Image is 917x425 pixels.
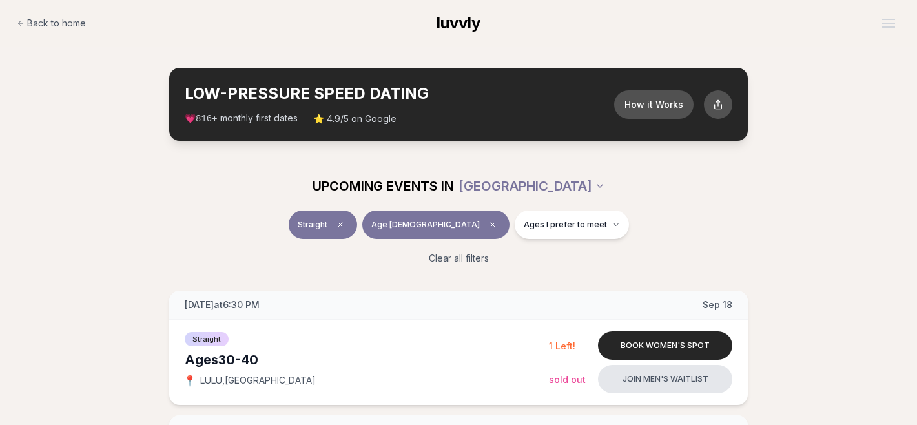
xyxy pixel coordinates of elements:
[371,220,480,230] span: Age [DEMOGRAPHIC_DATA]
[458,172,605,200] button: [GEOGRAPHIC_DATA]
[185,112,298,125] span: 💗 + monthly first dates
[313,177,453,195] span: UPCOMING EVENTS IN
[17,10,86,36] a: Back to home
[549,374,586,385] span: Sold Out
[185,332,229,346] span: Straight
[200,374,316,387] span: LULU , [GEOGRAPHIC_DATA]
[298,220,327,230] span: Straight
[437,14,480,32] span: luvvly
[598,331,732,360] button: Book women's spot
[421,244,497,273] button: Clear all filters
[185,298,260,311] span: [DATE] at 6:30 PM
[289,211,357,239] button: StraightClear event type filter
[515,211,629,239] button: Ages I prefer to meet
[27,17,86,30] span: Back to home
[437,13,480,34] a: luvvly
[614,90,694,119] button: How it Works
[703,298,732,311] span: Sep 18
[333,217,348,233] span: Clear event type filter
[598,365,732,393] button: Join men's waitlist
[185,351,549,369] div: Ages 30-40
[196,114,212,124] span: 816
[549,340,575,351] span: 1 Left!
[362,211,510,239] button: Age [DEMOGRAPHIC_DATA]Clear age
[877,14,900,33] button: Open menu
[524,220,607,230] span: Ages I prefer to meet
[185,83,614,104] h2: LOW-PRESSURE SPEED DATING
[485,217,500,233] span: Clear age
[185,375,195,386] span: 📍
[313,112,397,125] span: ⭐ 4.9/5 on Google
